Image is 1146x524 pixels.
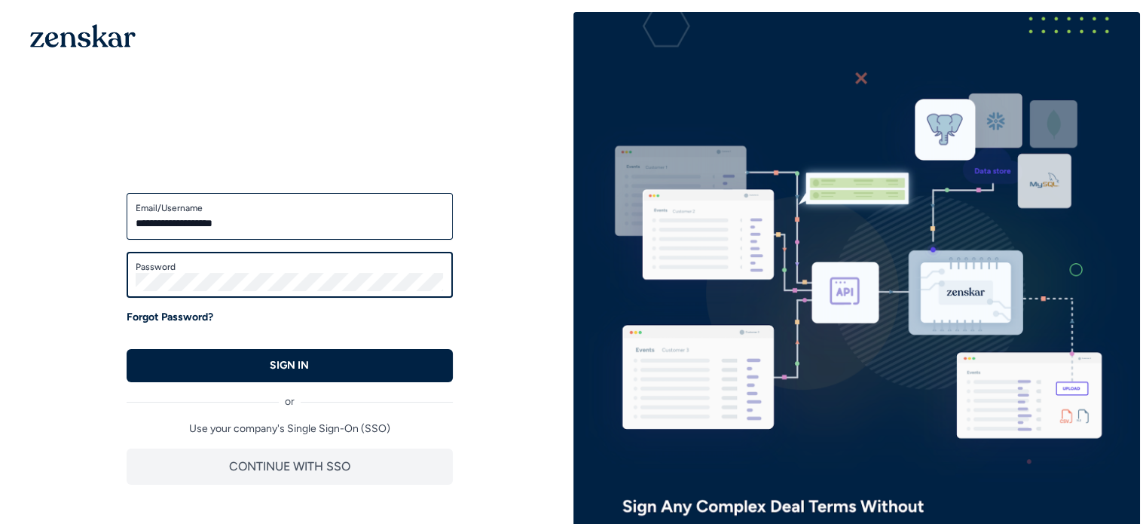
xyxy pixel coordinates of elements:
img: 1OGAJ2xQqyY4LXKgY66KYq0eOWRCkrZdAb3gUhuVAqdWPZE9SRJmCz+oDMSn4zDLXe31Ii730ItAGKgCKgCCgCikA4Av8PJUP... [30,24,136,47]
label: Email/Username [136,202,444,214]
button: SIGN IN [127,349,453,382]
a: Forgot Password? [127,310,213,325]
p: Use your company's Single Sign-On (SSO) [127,421,453,437]
label: Password [136,261,444,273]
p: SIGN IN [270,358,309,373]
button: CONTINUE WITH SSO [127,449,453,485]
div: or [127,382,453,409]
